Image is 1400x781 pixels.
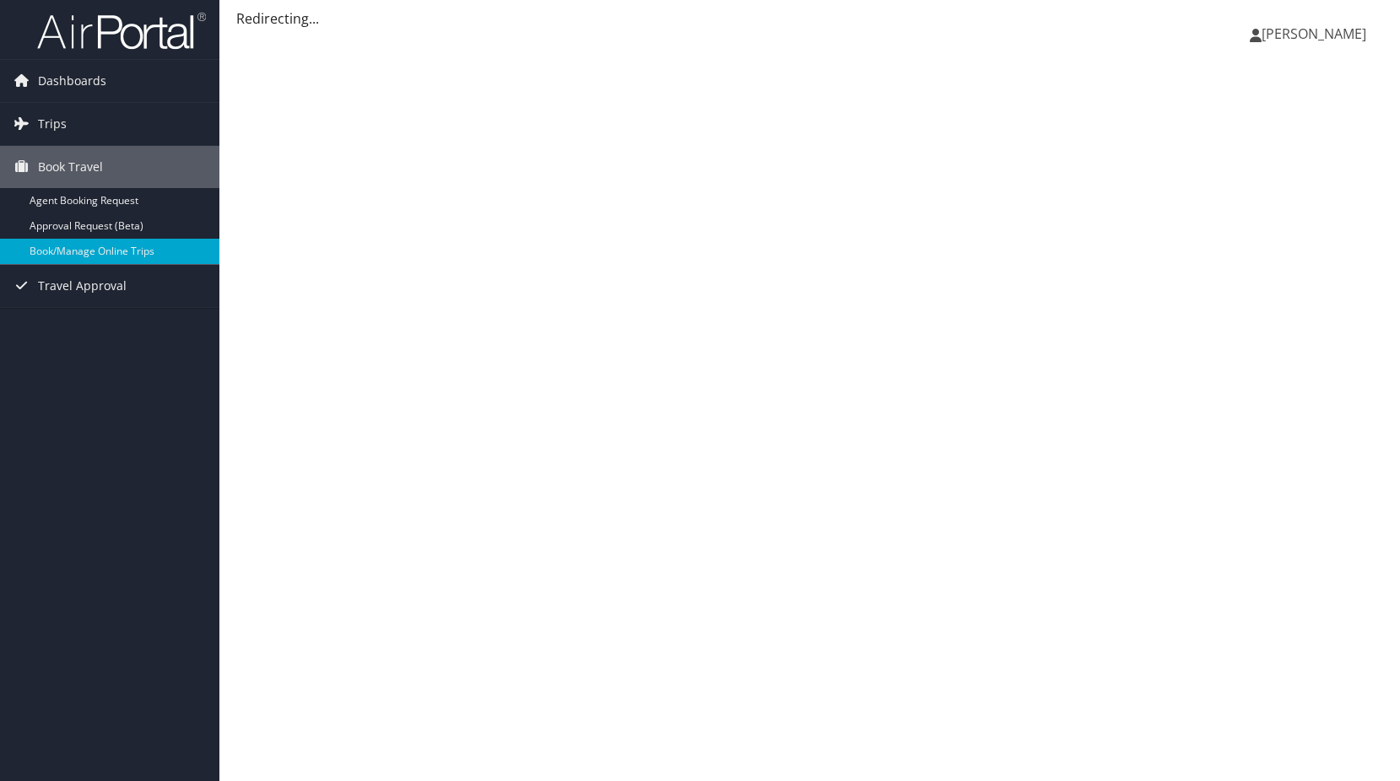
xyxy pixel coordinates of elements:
[38,60,106,102] span: Dashboards
[37,11,206,51] img: airportal-logo.png
[236,8,1383,29] div: Redirecting...
[38,265,127,307] span: Travel Approval
[38,103,67,145] span: Trips
[38,146,103,188] span: Book Travel
[1250,8,1383,59] a: [PERSON_NAME]
[1262,24,1366,43] span: [PERSON_NAME]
